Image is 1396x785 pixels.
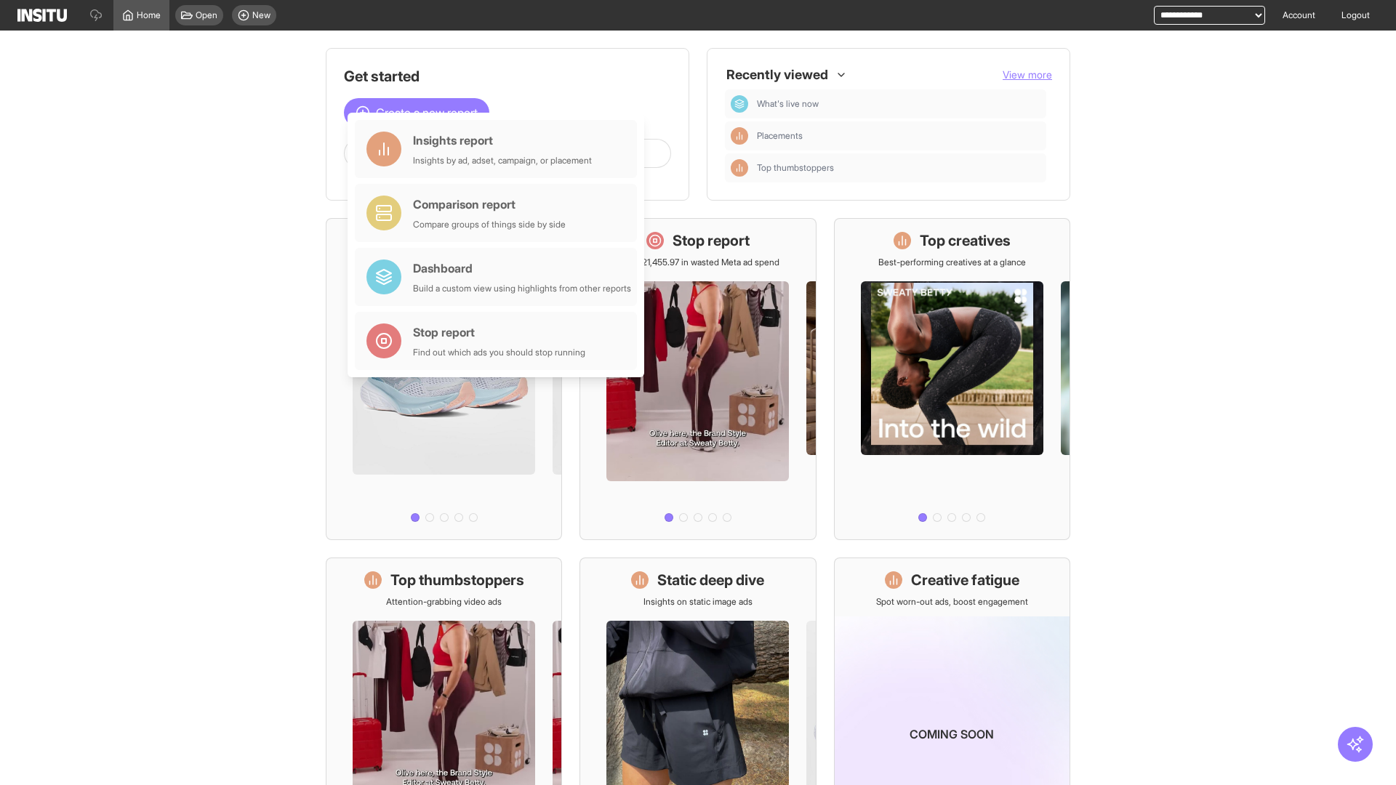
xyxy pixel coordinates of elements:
a: Stop reportSave £21,455.97 in wasted Meta ad spend [579,218,816,540]
div: Build a custom view using highlights from other reports [413,283,631,294]
div: Find out which ads you should stop running [413,347,585,358]
span: Home [137,9,161,21]
div: Insights report [413,132,592,149]
p: Save £21,455.97 in wasted Meta ad spend [616,257,779,268]
span: Create a new report [376,104,478,121]
h1: Top thumbstoppers [390,570,524,590]
button: Create a new report [344,98,489,127]
div: Compare groups of things side by side [413,219,566,230]
span: What's live now [757,98,819,110]
button: View more [1003,68,1052,82]
a: Top creativesBest-performing creatives at a glance [834,218,1070,540]
div: Dashboard [731,95,748,113]
div: Insights [731,127,748,145]
a: What's live nowSee all active ads instantly [326,218,562,540]
h1: Top creatives [920,230,1011,251]
h1: Get started [344,66,671,86]
span: Open [196,9,217,21]
span: Placements [757,130,1040,142]
h1: Stop report [673,230,750,251]
span: What's live now [757,98,1040,110]
span: Top thumbstoppers [757,162,1040,174]
p: Insights on static image ads [643,596,753,608]
p: Best-performing creatives at a glance [878,257,1026,268]
div: Dashboard [413,259,631,277]
div: Insights by ad, adset, campaign, or placement [413,155,592,166]
span: New [252,9,270,21]
div: Comparison report [413,196,566,213]
span: View more [1003,68,1052,81]
span: Top thumbstoppers [757,162,834,174]
h1: Static deep dive [657,570,764,590]
img: Logo [17,9,67,22]
div: Insights [731,159,748,177]
span: Placements [757,130,803,142]
div: Stop report [413,323,585,341]
p: Attention-grabbing video ads [386,596,502,608]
